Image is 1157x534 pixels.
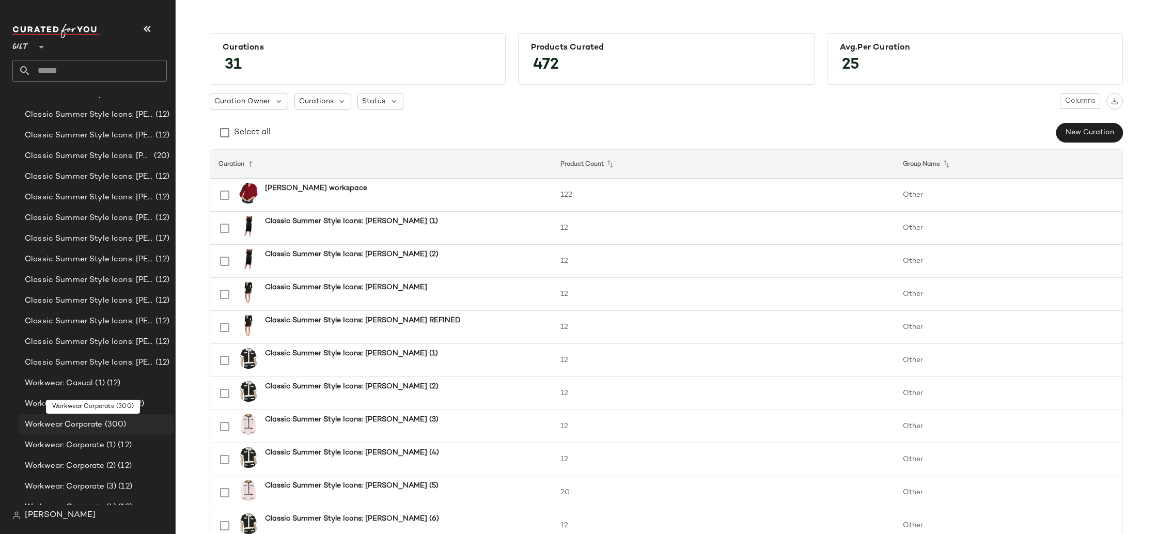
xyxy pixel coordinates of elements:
[523,46,569,84] span: 472
[895,344,1123,377] td: Other
[25,254,153,265] span: Classic Summer Style Icons: [PERSON_NAME] REFINED (Pink)
[25,192,153,203] span: Classic Summer Style Icons: [PERSON_NAME] (7)
[25,233,153,245] span: Classic Summer Style Icons: [PERSON_NAME] REFINED (Mixed Colors)
[25,150,152,162] span: Classic Summer Style Icons: [PERSON_NAME] (5)
[265,480,439,491] b: Classic Summer Style Icons: [PERSON_NAME] (5)
[895,150,1123,179] th: Group Name
[265,282,427,293] b: Classic Summer Style Icons: [PERSON_NAME]
[1065,129,1114,137] span: New Curation
[265,447,439,458] b: Classic Summer Style Icons: [PERSON_NAME] (4)
[362,96,385,107] span: Status
[265,513,439,524] b: Classic Summer Style Icons: [PERSON_NAME] (6)
[265,315,461,326] b: Classic Summer Style Icons: [PERSON_NAME] REFINED
[25,130,153,142] span: Classic Summer Style Icons: [PERSON_NAME] (4)
[895,311,1123,344] td: Other
[153,233,169,245] span: (17)
[25,509,96,522] span: [PERSON_NAME]
[552,410,894,443] td: 12
[25,357,153,369] span: Classic Summer Style Icons: [PERSON_NAME] Women (2)
[552,245,894,278] td: 12
[552,377,894,410] td: 12
[25,316,153,327] span: Classic Summer Style Icons: [PERSON_NAME] (3)
[153,316,169,327] span: (12)
[116,481,132,493] span: (12)
[153,171,169,183] span: (12)
[1111,98,1118,105] img: svg%3e
[153,254,169,265] span: (12)
[25,295,153,307] span: Classic Summer Style Icons: [PERSON_NAME] (2)
[1065,97,1096,105] span: Columns
[25,398,128,410] span: Workwear: Casual REFINED
[25,419,103,431] span: Workwear Corporate
[299,96,334,107] span: Curations
[265,381,439,392] b: Classic Summer Style Icons: [PERSON_NAME] (2)
[116,460,132,472] span: (12)
[265,249,439,260] b: Classic Summer Style Icons: [PERSON_NAME] (2)
[238,381,259,402] img: 1050237379_RLLATH.jpg
[238,249,259,270] img: 1452189116_RLLATH.jpg
[552,344,894,377] td: 12
[153,130,169,142] span: (12)
[25,274,153,286] span: Classic Summer Style Icons: [PERSON_NAME] (1)
[25,171,153,183] span: Classic Summer Style Icons: [PERSON_NAME] (6)
[238,315,259,336] img: 1050069791_RLLATH.jpg
[128,398,144,410] span: (12)
[238,216,259,237] img: 1452189116_RLLATH.jpg
[895,278,1123,311] td: Other
[238,513,259,534] img: 1050237379_RLLATH.jpg
[895,443,1123,476] td: Other
[234,127,271,139] div: Select all
[153,192,169,203] span: (12)
[105,378,121,389] span: (12)
[12,511,21,520] img: svg%3e
[214,46,252,84] span: 31
[25,460,116,472] span: Workwear: Corporate (2)
[552,150,894,179] th: Product Count
[238,414,259,435] img: 1050158965_RLLATH.jpg
[25,109,153,121] span: Classic Summer Style Icons: [PERSON_NAME] (3)
[265,183,367,194] b: [PERSON_NAME] workspace
[210,150,552,179] th: Curation
[152,150,169,162] span: (20)
[265,414,439,425] b: Classic Summer Style Icons: [PERSON_NAME] (3)
[552,212,894,245] td: 12
[25,501,116,513] span: Workwear: Corporate (4)
[25,439,116,451] span: Workwear: Corporate (1)
[238,348,259,369] img: 1050237379_RLLATH.jpg
[895,410,1123,443] td: Other
[265,348,438,359] b: Classic Summer Style Icons: [PERSON_NAME] (1)
[552,278,894,311] td: 12
[1060,93,1100,109] button: Columns
[153,274,169,286] span: (12)
[12,24,100,38] img: cfy_white_logo.C9jOOHJF.svg
[153,336,169,348] span: (12)
[153,295,169,307] span: (12)
[552,443,894,476] td: 12
[238,282,259,303] img: 1050069791_RLLATH.jpg
[238,183,259,203] img: 1415400545_RLLATH.jpg
[895,245,1123,278] td: Other
[25,378,105,389] span: Workwear: Casual (1)
[214,96,270,107] span: Curation Owner
[552,179,894,212] td: 122
[895,179,1123,212] td: Other
[223,43,493,53] div: Curations
[265,216,438,227] b: Classic Summer Style Icons: [PERSON_NAME] (1)
[832,46,870,84] span: 25
[153,212,169,224] span: (12)
[238,447,259,468] img: 1050237379_RLLATH.jpg
[25,481,116,493] span: Workwear: Corporate (3)
[238,480,259,501] img: 1050158965_RLLATH.jpg
[103,419,127,431] span: (300)
[153,357,169,369] span: (12)
[531,43,801,53] div: Products Curated
[895,476,1123,509] td: Other
[552,311,894,344] td: 12
[116,501,132,513] span: (12)
[116,439,132,451] span: (12)
[25,336,153,348] span: Classic Summer Style Icons: [PERSON_NAME] Women (1)
[153,109,169,121] span: (12)
[1056,123,1123,143] button: New Curation
[840,43,1110,53] div: Avg.per Curation
[552,476,894,509] td: 20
